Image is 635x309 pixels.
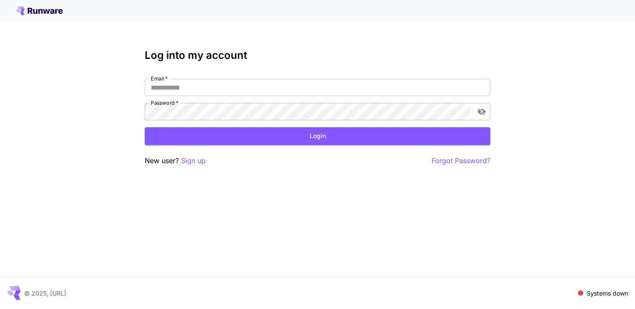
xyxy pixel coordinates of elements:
[24,289,66,298] p: © 2025, [URL]
[181,155,206,166] button: Sign up
[145,49,490,61] h3: Log into my account
[151,75,168,82] label: Email
[145,127,490,145] button: Login
[151,99,178,106] label: Password
[432,155,490,166] button: Forgot Password?
[474,104,489,119] button: toggle password visibility
[145,155,206,166] p: New user?
[587,289,628,298] p: Systems down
